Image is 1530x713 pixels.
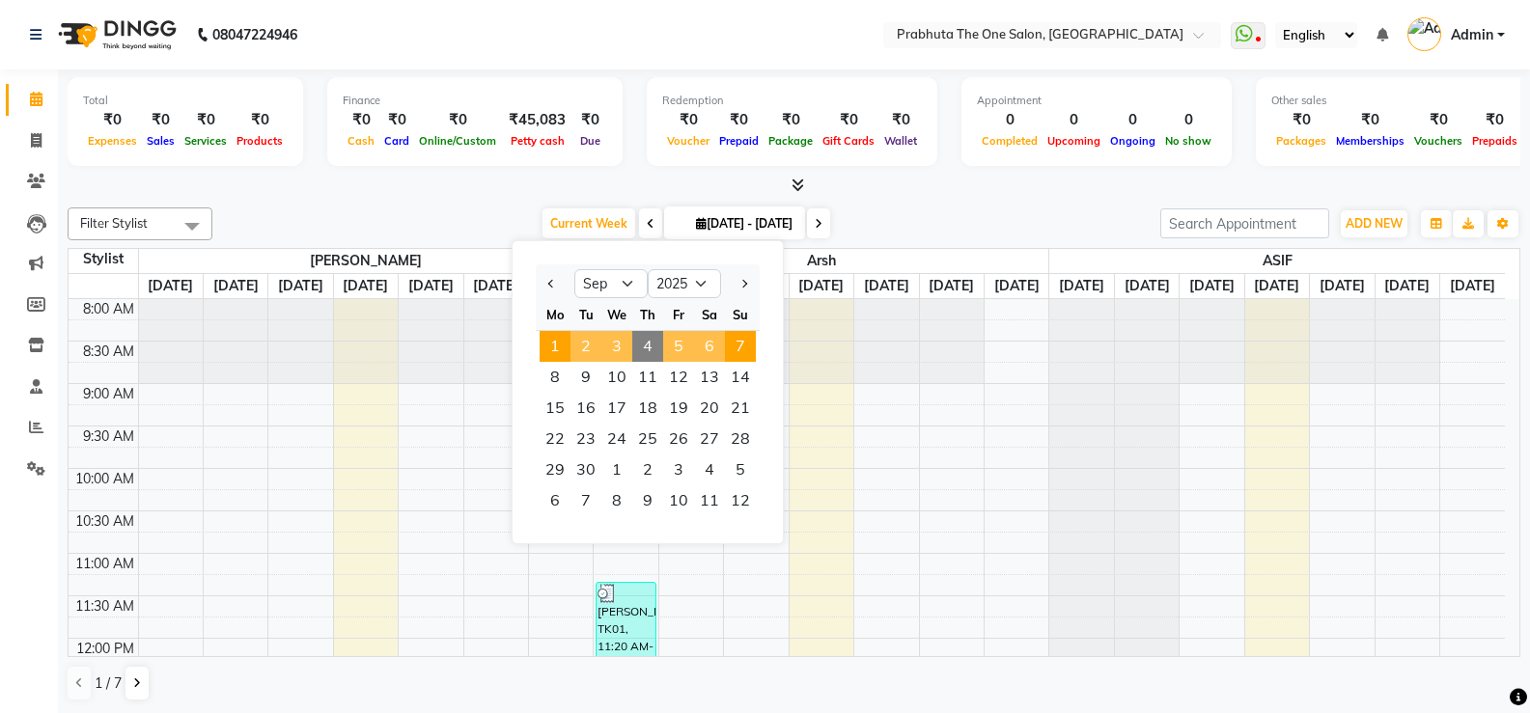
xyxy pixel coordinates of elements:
select: Select month [574,269,648,298]
a: September 4, 2025 [339,274,392,298]
span: 10 [663,485,694,516]
a: September 6, 2025 [925,274,978,298]
span: 21 [725,393,756,424]
span: Cash [343,134,379,148]
div: Monday, October 6, 2025 [540,485,570,516]
a: September 5, 2025 [1316,274,1369,298]
div: 0 [977,109,1043,131]
span: [DATE] - [DATE] [691,216,797,231]
a: September 2, 2025 [1121,274,1174,298]
span: 5 [725,454,756,485]
a: September 1, 2025 [1055,274,1108,298]
span: ADD NEW [1346,216,1403,231]
span: 3 [601,331,632,362]
span: 11 [694,485,725,516]
a: September 6, 2025 [1380,274,1433,298]
select: Select year [648,269,721,298]
span: Filter Stylist [80,215,148,231]
span: 16 [570,393,601,424]
div: Tuesday, September 30, 2025 [570,454,601,485]
span: 20 [694,393,725,424]
a: September 1, 2025 [144,274,197,298]
span: Services [180,134,232,148]
span: 9 [632,485,663,516]
div: 0 [1160,109,1216,131]
span: No show [1160,134,1216,148]
div: Friday, September 26, 2025 [663,424,694,454]
span: Admin [1451,25,1493,45]
span: Upcoming [1043,134,1105,148]
span: 14 [725,362,756,393]
a: September 4, 2025 [1250,274,1303,298]
div: Sunday, September 14, 2025 [725,362,756,393]
a: September 7, 2025 [990,274,1043,298]
div: 10:30 AM [71,511,138,532]
div: Saturday, October 11, 2025 [694,485,725,516]
div: 10:00 AM [71,469,138,489]
div: ₹0 [879,109,922,131]
span: Sales [142,134,180,148]
div: ₹0 [180,109,232,131]
span: Memberships [1331,134,1409,148]
div: Monday, September 29, 2025 [540,454,570,485]
div: 9:30 AM [79,426,138,447]
div: Saturday, September 6, 2025 [694,331,725,362]
div: Fr [663,299,694,330]
a: September 3, 2025 [274,274,327,298]
div: Th [632,299,663,330]
span: Online/Custom [414,134,501,148]
div: ₹0 [573,109,607,131]
span: 6 [694,331,725,362]
div: 12:00 PM [72,639,138,659]
div: Mo [540,299,570,330]
span: 15 [540,393,570,424]
div: Tu [570,299,601,330]
span: Voucher [662,134,714,148]
input: Search Appointment [1160,208,1329,238]
span: 1 / 7 [95,673,122,694]
div: Friday, October 10, 2025 [663,485,694,516]
span: Due [575,134,605,148]
span: 12 [663,362,694,393]
div: Saturday, September 27, 2025 [694,424,725,454]
span: Expenses [83,134,142,148]
span: 3 [663,454,694,485]
div: ₹0 [1409,109,1467,131]
div: 11:30 AM [71,596,138,617]
a: September 5, 2025 [404,274,458,298]
div: ₹0 [83,109,142,131]
span: Packages [1271,134,1331,148]
div: ₹0 [343,109,379,131]
span: 13 [694,362,725,393]
span: 11 [632,362,663,393]
div: Thursday, October 2, 2025 [632,454,663,485]
span: 29 [540,454,570,485]
div: Sa [694,299,725,330]
div: Wednesday, October 1, 2025 [601,454,632,485]
div: Redemption [662,93,922,109]
div: Monday, September 15, 2025 [540,393,570,424]
div: ₹0 [714,109,764,131]
div: Sunday, October 5, 2025 [725,454,756,485]
span: 19 [663,393,694,424]
div: Wednesday, October 8, 2025 [601,485,632,516]
span: 26 [663,424,694,454]
div: 8:00 AM [79,299,138,319]
div: Friday, September 12, 2025 [663,362,694,393]
a: September 4, 2025 [794,274,848,298]
span: Prepaid [714,134,764,148]
div: Su [725,299,756,330]
span: Completed [977,134,1043,148]
span: 27 [694,424,725,454]
span: Card [379,134,414,148]
a: September 3, 2025 [1185,274,1238,298]
span: 7 [725,331,756,362]
span: 17 [601,393,632,424]
div: ₹0 [379,109,414,131]
div: Finance [343,93,607,109]
button: Next month [736,268,752,299]
span: Wallet [879,134,922,148]
span: Petty cash [506,134,570,148]
div: Monday, September 22, 2025 [540,424,570,454]
div: Thursday, September 11, 2025 [632,362,663,393]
